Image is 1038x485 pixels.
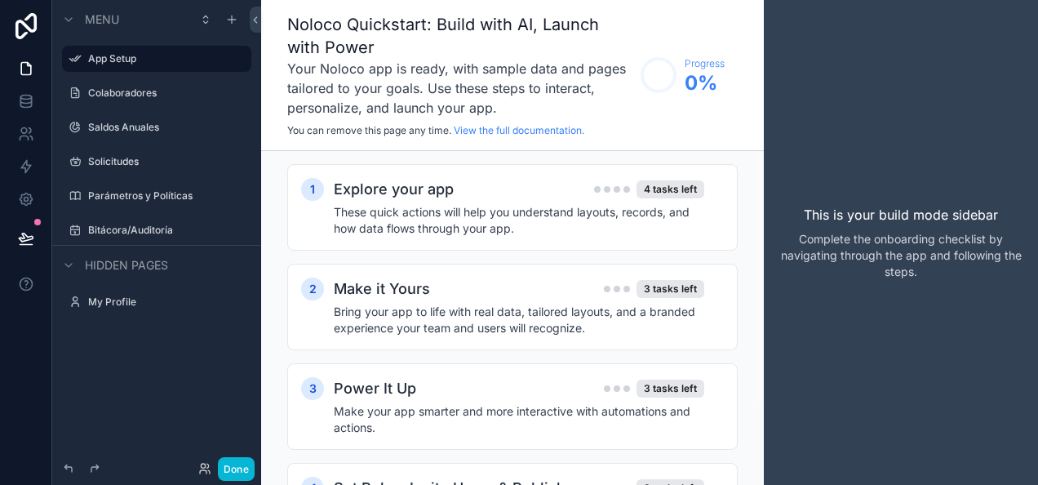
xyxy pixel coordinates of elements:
[88,189,248,202] label: Parámetros y Políticas
[88,296,248,309] label: My Profile
[287,124,451,136] span: You can remove this page any time.
[88,52,242,65] label: App Setup
[287,59,632,118] h3: Your Noloco app is ready, with sample data and pages tailored to your goals. Use these steps to i...
[88,121,248,134] label: Saldos Anuales
[685,57,725,70] span: Progress
[85,11,119,28] span: Menu
[685,70,725,96] span: 0 %
[218,457,255,481] button: Done
[777,231,1025,280] p: Complete the onboarding checklist by navigating through the app and following the steps.
[454,124,584,136] a: View the full documentation.
[88,87,248,100] label: Colaboradores
[85,257,168,274] span: Hidden pages
[88,224,248,237] label: Bitácora/Auditoría
[804,205,998,225] p: This is your build mode sidebar
[88,155,248,168] label: Solicitudes
[287,13,632,59] h1: Noloco Quickstart: Build with AI, Launch with Power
